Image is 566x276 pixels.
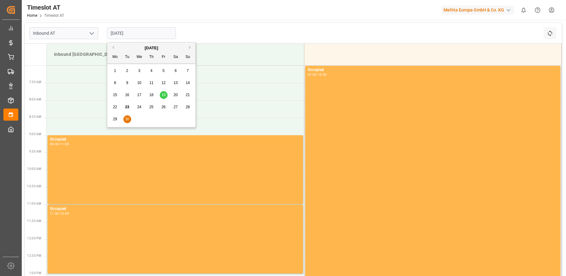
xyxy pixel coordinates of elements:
[125,105,129,109] span: 23
[50,136,301,143] div: Occupied
[111,91,119,99] div: Choose Monday, September 15th, 2025
[173,93,177,97] span: 20
[123,67,131,75] div: Choose Tuesday, September 2nd, 2025
[29,271,41,275] span: 1:00 PM
[29,80,41,84] span: 7:30 AM
[138,69,140,73] span: 3
[29,27,98,39] input: Type to search/select
[148,79,155,87] div: Choose Thursday, September 11th, 2025
[123,91,131,99] div: Choose Tuesday, September 16th, 2025
[111,67,119,75] div: Choose Monday, September 1st, 2025
[123,115,131,123] div: Choose Tuesday, September 30th, 2025
[113,105,117,109] span: 22
[308,73,317,76] div: 07:00
[60,212,69,215] div: 13:00
[60,143,69,145] div: 11:00
[27,237,41,240] span: 12:00 PM
[172,53,180,61] div: Sa
[27,13,37,18] a: Home
[113,93,117,97] span: 15
[173,105,177,109] span: 27
[186,105,190,109] span: 28
[126,69,128,73] span: 2
[148,103,155,111] div: Choose Thursday, September 25th, 2025
[172,91,180,99] div: Choose Saturday, September 20th, 2025
[184,103,192,111] div: Choose Sunday, September 28th, 2025
[149,81,153,85] span: 11
[111,103,119,111] div: Choose Monday, September 22nd, 2025
[109,65,194,125] div: month 2025-09
[148,67,155,75] div: Choose Thursday, September 4th, 2025
[111,53,119,61] div: Mo
[111,115,119,123] div: Choose Monday, September 29th, 2025
[163,69,165,73] span: 5
[27,3,64,12] div: Timeslot AT
[160,67,168,75] div: Choose Friday, September 5th, 2025
[29,132,41,136] span: 9:00 AM
[27,167,41,171] span: 10:00 AM
[113,117,117,121] span: 29
[161,81,165,85] span: 12
[29,98,41,101] span: 8:00 AM
[27,202,41,205] span: 11:00 AM
[87,29,96,38] button: open menu
[114,69,116,73] span: 1
[136,103,143,111] div: Choose Wednesday, September 24th, 2025
[123,53,131,61] div: Tu
[125,93,129,97] span: 16
[187,69,189,73] span: 7
[318,73,327,76] div: 15:30
[160,103,168,111] div: Choose Friday, September 26th, 2025
[136,67,143,75] div: Choose Wednesday, September 3rd, 2025
[136,79,143,87] div: Choose Wednesday, September 10th, 2025
[123,103,131,111] div: Choose Tuesday, September 23rd, 2025
[136,53,143,61] div: We
[160,79,168,87] div: Choose Friday, September 12th, 2025
[27,219,41,223] span: 11:30 AM
[137,93,141,97] span: 17
[186,81,190,85] span: 14
[59,143,60,145] div: -
[172,103,180,111] div: Choose Saturday, September 27th, 2025
[149,93,153,97] span: 18
[308,67,558,73] div: Occupied
[29,115,41,118] span: 8:30 AM
[150,69,153,73] span: 4
[175,69,177,73] span: 6
[441,6,514,15] div: Melitta Europa GmbH & Co. KG
[29,150,41,153] span: 9:30 AM
[111,79,119,87] div: Choose Monday, September 8th, 2025
[441,4,517,16] button: Melitta Europa GmbH & Co. KG
[50,212,59,215] div: 11:00
[27,185,41,188] span: 10:30 AM
[161,105,165,109] span: 26
[125,117,129,121] span: 30
[173,81,177,85] span: 13
[148,91,155,99] div: Choose Thursday, September 18th, 2025
[172,67,180,75] div: Choose Saturday, September 6th, 2025
[160,91,168,99] div: Choose Friday, September 19th, 2025
[114,81,116,85] span: 8
[137,81,141,85] span: 10
[172,79,180,87] div: Choose Saturday, September 13th, 2025
[126,81,128,85] span: 9
[27,254,41,257] span: 12:30 PM
[110,46,114,49] button: Previous Month
[50,206,301,212] div: Occupied
[189,46,193,49] button: Next Month
[50,143,59,145] div: 09:00
[52,49,299,60] div: Inbound [GEOGRAPHIC_DATA]
[184,91,192,99] div: Choose Sunday, September 21st, 2025
[160,53,168,61] div: Fr
[107,27,176,39] input: DD-MM-YYYY
[184,67,192,75] div: Choose Sunday, September 7th, 2025
[59,212,60,215] div: -
[186,93,190,97] span: 21
[149,105,153,109] span: 25
[107,45,196,51] div: [DATE]
[161,93,165,97] span: 19
[137,105,141,109] span: 24
[517,3,531,17] button: show 0 new notifications
[184,53,192,61] div: Su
